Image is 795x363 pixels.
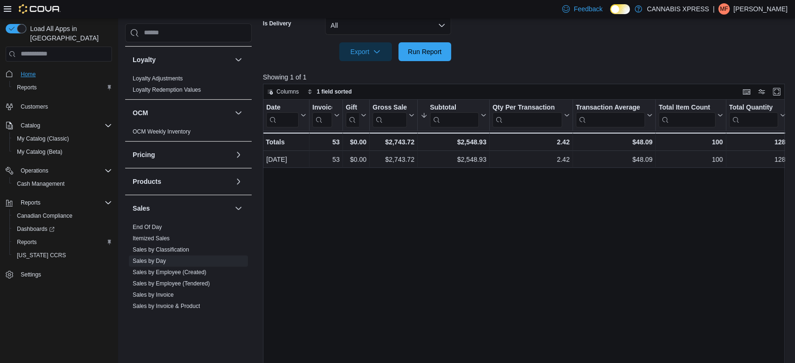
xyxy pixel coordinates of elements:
[493,103,570,127] button: Qty Per Transaction
[233,149,244,160] button: Pricing
[133,280,210,287] span: Sales by Employee (Tendered)
[493,136,570,148] div: 2.42
[346,103,366,127] button: Gift Cards
[133,292,174,298] a: Sales by Invoice
[659,154,723,165] div: 100
[13,210,112,221] span: Canadian Compliance
[133,75,183,82] a: Loyalty Adjustments
[493,103,562,127] div: Qty Per Transaction
[266,103,299,127] div: Date
[729,103,778,127] div: Total Quantity
[373,103,407,127] div: Gross Sales
[13,146,66,158] a: My Catalog (Beta)
[373,103,414,127] button: Gross Sales
[26,24,112,43] span: Load All Apps in [GEOGRAPHIC_DATA]
[729,103,778,112] div: Total Quantity
[325,16,451,35] button: All
[9,132,116,145] button: My Catalog (Classic)
[346,136,366,148] div: $0.00
[756,86,767,97] button: Display options
[312,103,332,127] div: Invoices Sold
[133,87,201,93] a: Loyalty Redemption Values
[771,86,782,97] button: Enter fullscreen
[720,3,728,15] span: MF
[430,103,479,127] div: Subtotal
[17,148,63,156] span: My Catalog (Beta)
[21,199,40,206] span: Reports
[263,20,291,27] label: Is Delivery
[133,291,174,299] span: Sales by Invoice
[125,73,252,99] div: Loyalty
[9,222,116,236] a: Dashboards
[133,314,177,321] a: Sales by Location
[9,145,116,158] button: My Catalog (Beta)
[303,86,356,97] button: 1 field sorted
[263,86,302,97] button: Columns
[13,178,68,189] a: Cash Management
[133,280,210,287] a: Sales by Employee (Tendered)
[125,126,252,141] div: OCM
[659,136,723,148] div: 100
[133,150,155,159] h3: Pricing
[233,176,244,187] button: Products
[21,167,48,174] span: Operations
[17,225,55,233] span: Dashboards
[493,103,562,112] div: Qty Per Transaction
[133,55,231,64] button: Loyalty
[266,103,306,127] button: Date
[13,223,58,235] a: Dashboards
[576,103,652,127] button: Transaction Average
[133,257,166,265] span: Sales by Day
[133,246,189,253] a: Sales by Classification
[17,101,52,112] a: Customers
[266,154,306,165] div: [DATE]
[17,68,112,80] span: Home
[21,271,41,278] span: Settings
[17,165,112,176] span: Operations
[133,204,150,213] h3: Sales
[9,81,116,94] button: Reports
[233,107,244,118] button: OCM
[610,4,630,14] input: Dark Mode
[312,103,332,112] div: Invoices Sold
[2,196,116,209] button: Reports
[263,72,790,82] p: Showing 1 of 1
[17,120,44,131] button: Catalog
[133,246,189,253] span: Sales by Classification
[312,136,340,148] div: 53
[133,128,191,135] a: OCM Weekly Inventory
[17,165,52,176] button: Operations
[421,103,486,127] button: Subtotal
[576,103,645,127] div: Transaction Average
[713,3,715,15] p: |
[133,128,191,135] span: OCM Weekly Inventory
[2,164,116,177] button: Operations
[13,250,112,261] span: Washington CCRS
[373,154,414,165] div: $2,743.72
[133,303,200,309] a: Sales by Invoice & Product
[13,82,112,93] span: Reports
[17,135,69,142] span: My Catalog (Classic)
[373,136,414,148] div: $2,743.72
[659,103,723,127] button: Total Item Count
[312,154,340,165] div: 53
[13,223,112,235] span: Dashboards
[17,101,112,112] span: Customers
[133,204,231,213] button: Sales
[6,63,112,306] nav: Complex example
[17,212,72,220] span: Canadian Compliance
[133,177,161,186] h3: Products
[133,150,231,159] button: Pricing
[729,136,785,148] div: 128
[576,103,645,112] div: Transaction Average
[430,103,479,112] div: Subtotal
[2,67,116,81] button: Home
[19,4,61,14] img: Cova
[421,136,486,148] div: $2,548.93
[741,86,752,97] button: Keyboard shortcuts
[133,108,148,118] h3: OCM
[17,268,112,280] span: Settings
[17,252,66,259] span: [US_STATE] CCRS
